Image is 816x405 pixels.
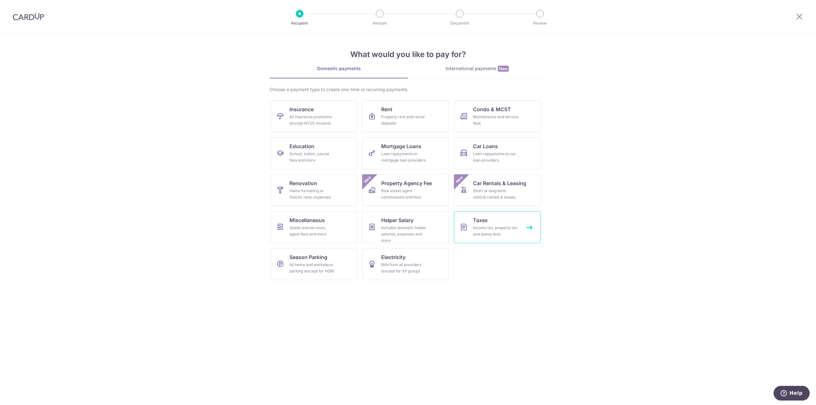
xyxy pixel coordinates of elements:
p: Recipient [276,20,323,26]
a: Condo & MCSTMaintenance and service fees [454,100,541,132]
a: ElectricityBills from all providers (except for SP group) [362,248,449,280]
div: School, tuition, course fees and more [289,151,335,163]
div: Loan repayments to car loan providers [473,151,519,163]
div: Maintenance and service fees [473,114,519,127]
div: Choose a payment type to create one-time or recurring payments. [270,86,546,93]
div: Property rent and rental deposits [381,114,427,127]
a: RenovationHome furnishing or interior reno-expenses [270,174,357,206]
div: Loan repayments to mortgage loan providers [381,151,427,163]
span: Help [16,4,29,10]
div: Home furnishing or interior reno-expenses [289,188,335,200]
span: Renovation [289,179,317,187]
p: Document [436,20,483,26]
div: Real estate agent commissions and fees [381,188,427,200]
span: Taxes [473,216,488,224]
div: Goods and services, agent fees and more [289,225,335,237]
p: Amount [356,20,403,26]
span: Education [289,142,314,150]
span: New [498,66,509,72]
h4: What would you like to pay for? [270,49,546,60]
div: All insurance premiums (except NTUC Income) [289,114,335,127]
a: EducationSchool, tuition, course fees and more [270,137,357,169]
span: Helper Salary [381,216,413,224]
span: Season Parking [289,253,327,261]
a: Season ParkingAll home and workplace parking (except for HDB) [270,248,357,280]
span: New [454,174,465,185]
span: Condo & MCST [473,105,511,113]
a: Mortgage LoansLoan repayments to mortgage loan providers [362,137,449,169]
span: Car Loans [473,142,498,150]
a: Car LoansLoan repayments to car loan providers [454,137,541,169]
a: TaxesIncome tax, property tax and stamp duty [454,211,541,243]
div: Short or long‑term vehicle rentals & leases [473,188,519,200]
a: Helper SalaryIncludes domestic helper salaries, expenses and more [362,211,449,243]
span: Rent [381,105,392,113]
p: Review [516,20,564,26]
span: Mortgage Loans [381,142,421,150]
a: RentProperty rent and rental deposits [362,100,449,132]
a: InsuranceAll insurance premiums (except NTUC Income) [270,100,357,132]
div: International payments [408,65,546,72]
div: Includes domestic helper salaries, expenses and more [381,225,427,244]
span: Electricity [381,253,405,261]
span: Insurance [289,105,314,113]
a: MiscellaneousGoods and services, agent fees and more [270,211,357,243]
a: Car Rentals & LeasingShort or long‑term vehicle rentals & leasesNew [454,174,541,206]
div: Bills from all providers (except for SP group) [381,262,427,274]
span: New [362,174,373,185]
span: Property Agency Fee [381,179,432,187]
iframe: Opens a widget where you can find more information [773,386,810,402]
span: Car Rentals & Leasing [473,179,526,187]
div: All home and workplace parking (except for HDB) [289,262,335,274]
div: Income tax, property tax and stamp duty [473,225,519,237]
img: CardUp [13,13,44,20]
a: Property Agency FeeReal estate agent commissions and feesNew [362,174,449,206]
span: Miscellaneous [289,216,325,224]
div: Domestic payments [270,65,408,72]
